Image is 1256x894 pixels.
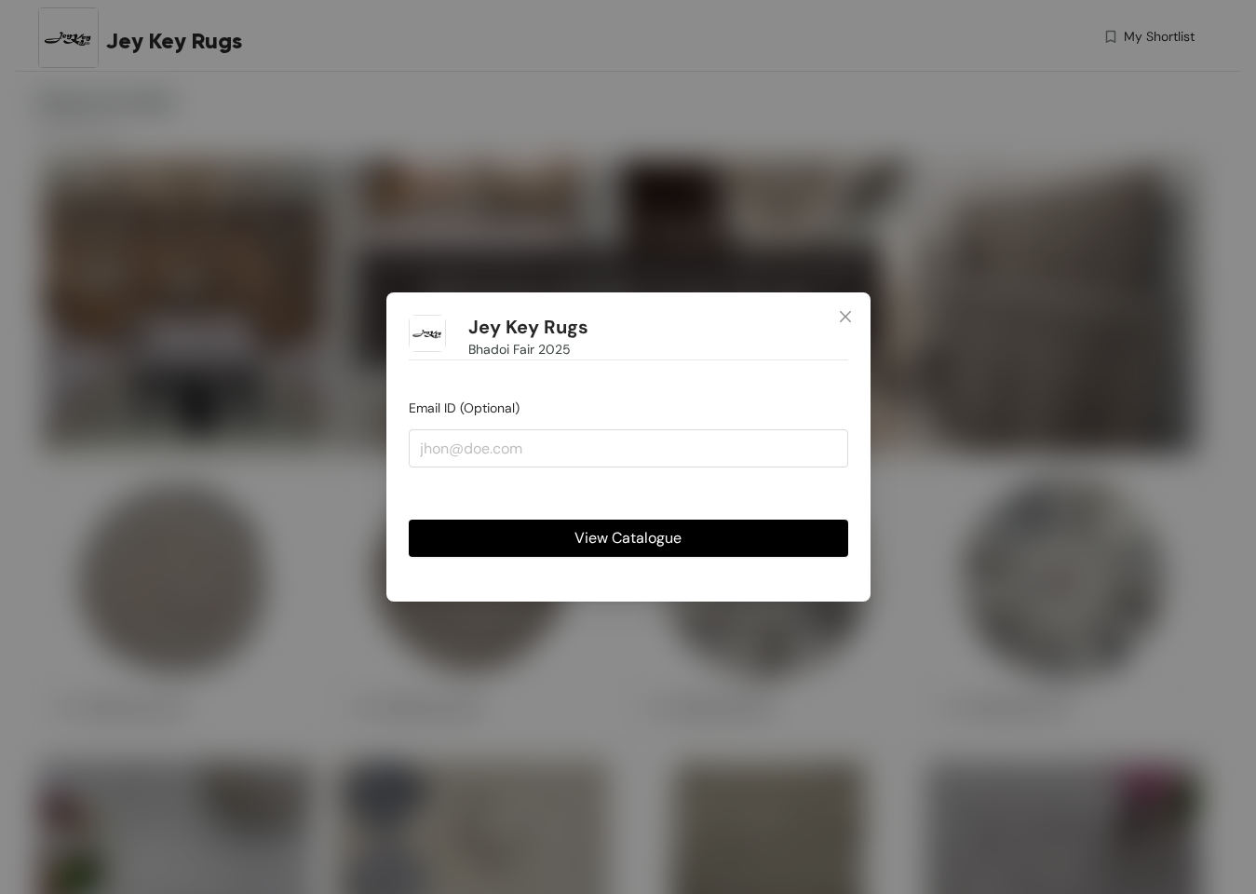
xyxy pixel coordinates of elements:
span: close [838,309,853,324]
span: Email ID (Optional) [409,400,520,416]
span: Bhadoi Fair 2025 [468,339,571,359]
button: Close [820,292,871,343]
span: View Catalogue [574,526,682,549]
img: Buyer Portal [409,315,446,352]
button: View Catalogue [409,520,848,557]
input: jhon@doe.com [409,429,848,467]
h1: Jey Key Rugs [468,316,588,339]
